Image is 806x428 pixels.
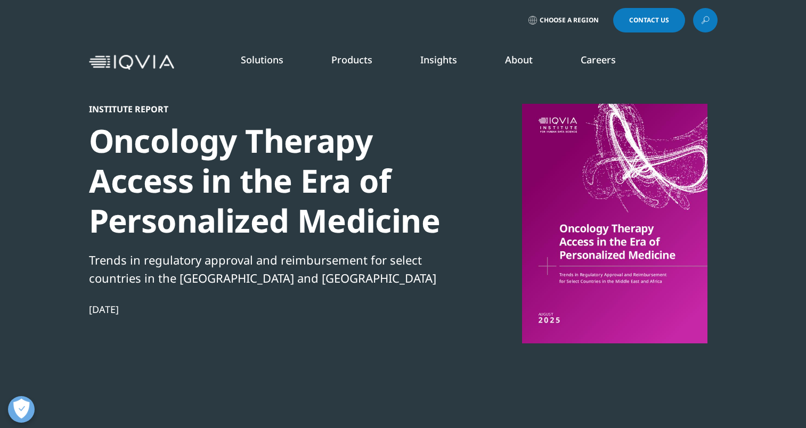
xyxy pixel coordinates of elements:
div: Oncology Therapy Access in the Era of Personalized Medicine [89,121,454,241]
a: Contact Us [613,8,685,32]
img: IQVIA Healthcare Information Technology and Pharma Clinical Research Company [89,55,174,70]
nav: Primary [178,37,718,87]
a: Products [331,53,372,66]
div: [DATE] [89,303,454,316]
div: Institute Report [89,104,454,114]
button: Abrir preferências [8,396,35,423]
a: Solutions [241,53,283,66]
a: About [505,53,533,66]
a: Insights [420,53,457,66]
a: Careers [581,53,616,66]
span: Choose a Region [540,16,599,24]
div: Trends in regulatory approval and reimbursement for select countries in the [GEOGRAPHIC_DATA] and... [89,251,454,287]
span: Contact Us [629,17,669,23]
